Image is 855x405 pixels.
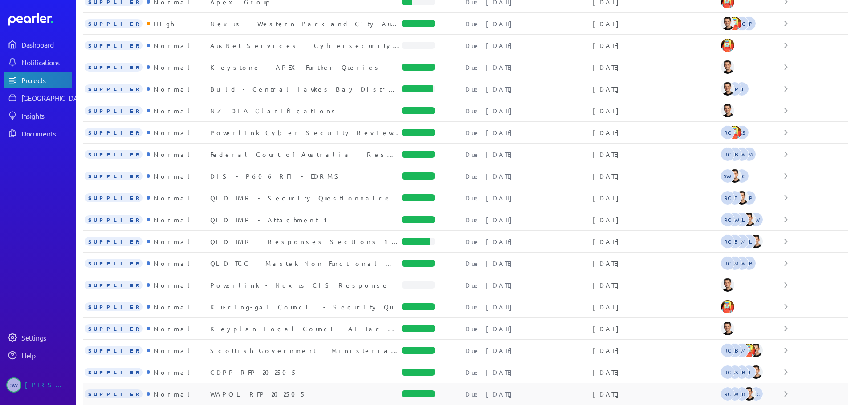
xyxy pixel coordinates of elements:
[85,150,142,159] span: SUPPLIER
[721,321,735,336] img: James Layton
[465,41,517,50] p: Due [DATE]
[593,259,720,268] div: [DATE]
[4,347,72,363] a: Help
[742,387,756,401] img: James Layton
[210,41,402,50] div: AusNet Services - Cybersecurity questionnaire
[593,172,720,180] div: [DATE]
[593,324,720,333] div: [DATE]
[150,281,193,289] div: Normal
[465,84,517,93] p: Due [DATE]
[150,346,193,355] div: Normal
[4,374,72,396] a: SW[PERSON_NAME]
[150,41,193,50] div: Normal
[465,63,517,72] p: Due [DATE]
[85,259,142,268] span: SUPPLIER
[210,324,402,333] div: Keyplan Local Council AI Early Adopters
[210,259,402,268] div: QLD TCC - Mastek Non Functional Requirements 202410
[21,111,71,120] div: Insights
[210,193,402,202] div: QLD TMR - Security Questionnaire
[21,93,88,102] div: [GEOGRAPHIC_DATA]
[465,172,517,180] p: Due [DATE]
[735,191,749,205] img: James Layton
[85,324,142,333] span: SUPPLIER
[21,333,71,342] div: Settings
[85,237,142,246] span: SUPPLIER
[6,377,21,393] span: Steve Whittington
[150,368,193,377] div: Normal
[735,256,749,270] span: Steve Whittington
[25,377,69,393] div: [PERSON_NAME]
[749,213,763,227] span: Steve Whittington
[150,128,193,137] div: Normal
[465,106,517,115] p: Due [DATE]
[721,169,735,183] span: Steve Whittington
[749,387,763,401] span: Damien Choy
[593,346,720,355] div: [DATE]
[4,36,72,52] a: Dashboard
[150,150,193,159] div: Normal
[4,54,72,70] a: Notifications
[721,82,735,96] img: James Layton
[85,193,142,202] span: SUPPLIER
[465,281,517,289] p: Due [DATE]
[465,302,517,311] p: Due [DATE]
[4,329,72,345] a: Settings
[85,19,142,28] span: SUPPLIER
[465,150,517,159] p: Due [DATE]
[85,368,142,377] span: SUPPLIER
[150,389,193,398] div: Normal
[150,259,193,268] div: Normal
[742,343,756,357] img: Jon Mills
[8,13,72,26] a: Dashboard
[728,191,742,205] span: Cass Bisset
[210,150,402,159] div: Federal Court of Australia - Response to Questions [DATE]
[465,389,517,398] p: Due [DATE]
[465,368,517,377] p: Due [DATE]
[150,63,193,72] div: Normal
[728,234,742,249] span: Cass Bisset
[465,237,517,246] p: Due [DATE]
[593,368,720,377] div: [DATE]
[85,281,142,289] span: SUPPLIER
[593,128,720,137] div: [DATE]
[210,84,402,93] div: Build - Central Hawkes Bay District Council SRA
[150,215,193,224] div: Normal
[593,193,720,202] div: [DATE]
[210,346,402,355] div: Scottish Government - Ministerials
[742,16,756,31] span: Paul Parsons
[4,108,72,124] a: Insights
[728,169,742,183] img: James Layton
[150,19,174,28] div: High
[465,324,517,333] p: Due [DATE]
[593,302,720,311] div: [DATE]
[749,234,763,249] img: James Layton
[21,76,71,84] div: Projects
[593,106,720,115] div: [DATE]
[749,343,763,357] img: James Layton
[728,82,742,96] span: Paul Parsons
[210,128,402,137] div: Powerlink Cyber Security Review Questinaire - [MEDICAL_DATA] 202407
[85,63,142,72] span: SUPPLIER
[721,300,735,314] img: Jon Mills
[728,365,742,379] span: Gary Somerville
[721,60,735,74] img: James Layton
[210,106,402,115] div: NZ DIA Clarifications
[593,19,720,28] div: [DATE]
[593,63,720,72] div: [DATE]
[735,169,749,183] span: Robert Craig
[210,281,402,289] div: Powerlink - Nexus CIS Response
[721,234,735,249] span: Robert Craig
[742,147,756,161] span: Stuart Meyers
[735,213,749,227] span: Sheridan Lamb
[728,147,742,161] span: Ryan Baird
[735,343,749,357] span: Stuart Meyers
[85,302,142,311] span: SUPPLIER
[85,215,142,224] span: SUPPLIER
[593,41,720,50] div: [DATE]
[150,84,193,93] div: Normal
[728,125,742,140] img: Jon Mills
[465,128,517,137] p: Due [DATE]
[749,365,763,379] img: James Layton
[210,389,402,398] div: WAPOL RFP 202505
[593,389,720,398] div: [DATE]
